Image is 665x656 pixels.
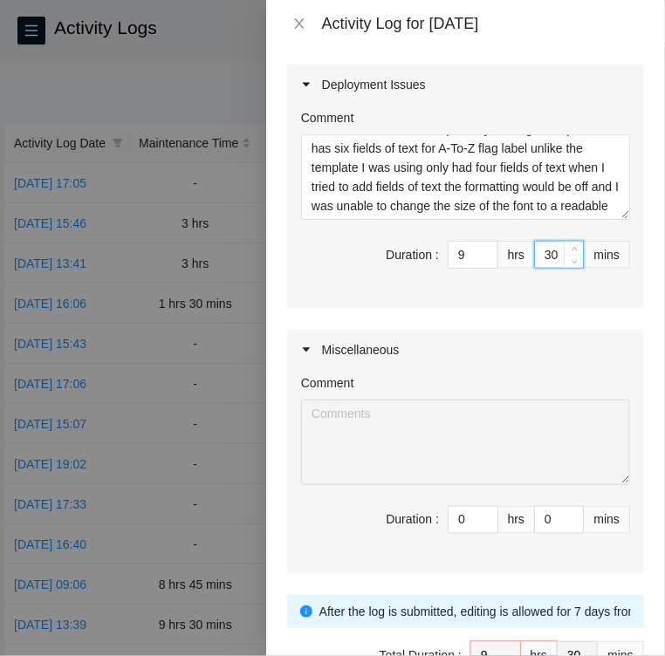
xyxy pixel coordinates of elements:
[564,242,583,255] span: Increase Value
[498,506,535,534] div: hrs
[287,16,312,32] button: Close
[569,256,579,267] span: down
[287,65,644,105] div: Deployment Issues
[301,373,354,393] label: Comment
[322,14,644,33] div: Activity Log for [DATE]
[301,345,312,355] span: caret-right
[300,605,312,618] span: info-circle
[498,241,535,269] div: hrs
[386,245,439,264] div: Duration :
[292,17,306,31] span: close
[301,79,312,90] span: caret-right
[301,134,630,220] textarea: Comment
[287,330,644,370] div: Miscellaneous
[569,244,579,255] span: up
[564,255,583,268] span: Decrease Value
[386,510,439,530] div: Duration :
[584,506,630,534] div: mins
[301,400,630,485] textarea: Comment
[584,241,630,269] div: mins
[301,108,354,127] label: Comment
